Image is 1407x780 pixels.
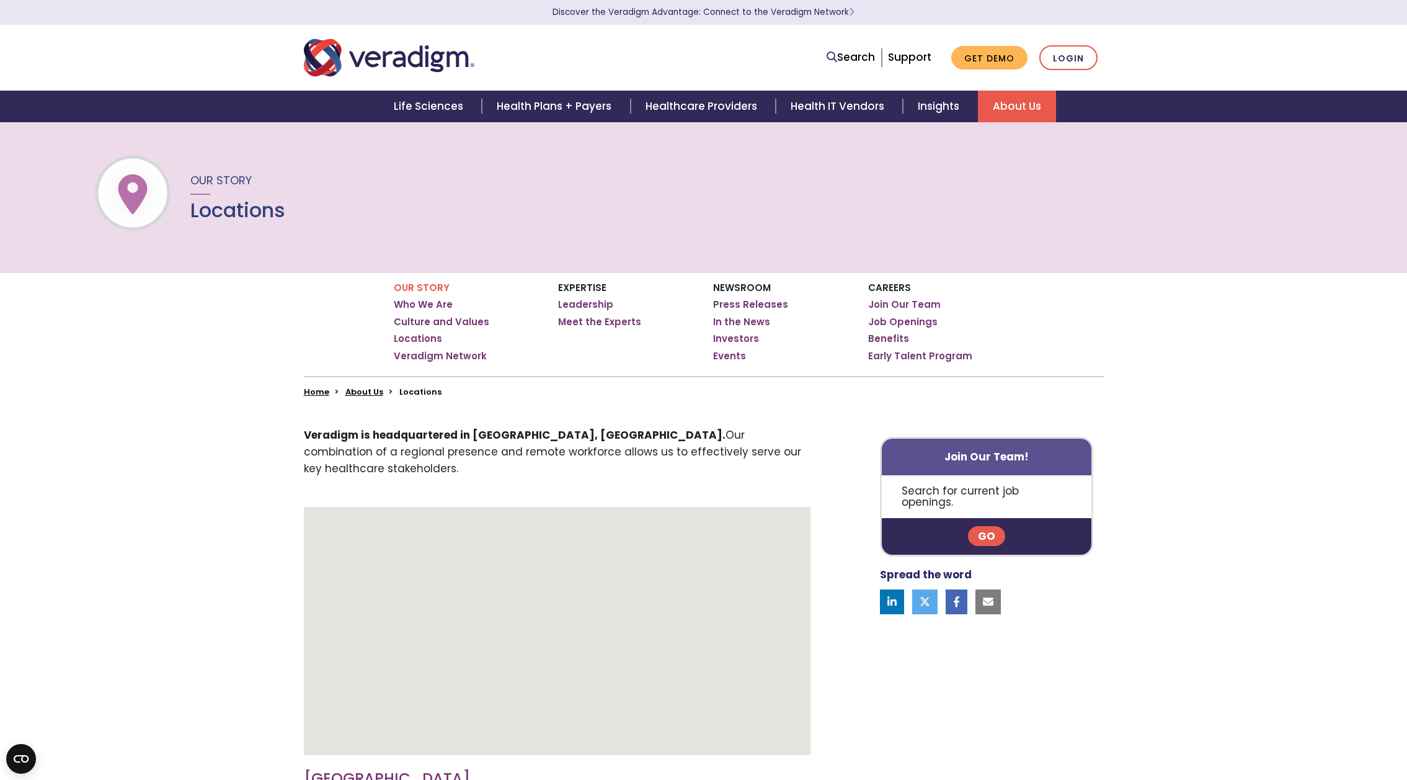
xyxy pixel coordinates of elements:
[827,49,875,66] a: Search
[868,350,972,362] a: Early Talent Program
[394,316,489,328] a: Culture and Values
[304,428,726,442] strong: Veradigm is headquartered in [GEOGRAPHIC_DATA], [GEOGRAPHIC_DATA].
[631,91,776,122] a: Healthcare Providers
[868,333,909,345] a: Benefits
[304,427,810,478] p: Our combination of a regional presence and remote workforce allows us to effectively serve our ke...
[394,350,487,362] a: Veradigm Network
[713,316,770,328] a: In the News
[304,386,329,398] a: Home
[978,91,1056,122] a: About Us
[6,744,36,774] button: Open CMP widget
[880,567,972,582] strong: Spread the word
[951,46,1028,70] a: Get Demo
[713,350,746,362] a: Events
[776,91,903,122] a: Health IT Vendors
[882,475,1092,518] p: Search for current job openings.
[304,37,474,78] img: Veradigm logo
[868,298,941,311] a: Join Our Team
[558,298,613,311] a: Leadership
[394,298,453,311] a: Who We Are
[553,6,854,18] a: Discover the Veradigm Advantage: Connect to the Veradigm NetworkLearn More
[903,91,978,122] a: Insights
[868,316,938,328] a: Job Openings
[379,91,482,122] a: Life Sciences
[558,316,641,328] a: Meet the Experts
[482,91,630,122] a: Health Plans + Payers
[190,173,252,188] span: Our Story
[345,386,383,398] a: About Us
[944,449,1029,464] strong: Join Our Team!
[968,526,1005,546] a: Go
[394,333,442,345] a: Locations
[1039,45,1098,71] a: Login
[713,298,788,311] a: Press Releases
[888,50,931,65] a: Support
[849,6,854,18] span: Learn More
[713,333,759,345] a: Investors
[190,199,285,222] h1: Locations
